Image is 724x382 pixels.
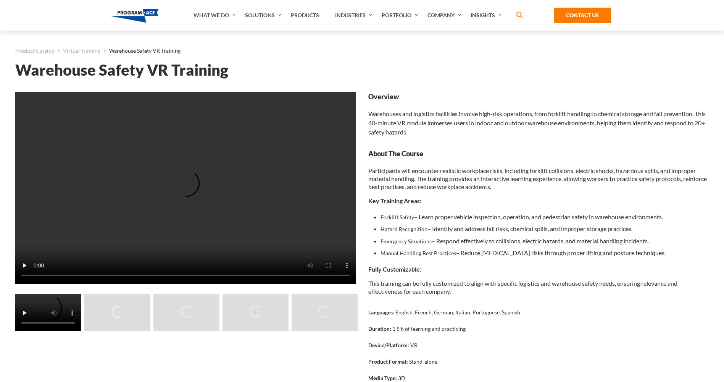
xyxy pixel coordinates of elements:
[381,226,427,232] strong: Hazard Recognition
[100,46,181,56] li: Warehouse Safety VR Training
[381,235,709,247] li: – Respond effectively to collisions, electric hazards, and material handling incidents.
[398,374,405,382] p: 3D
[381,211,709,223] li: – Learn proper vehicle inspection, operation, and pedestrian safety in warehouse environments.
[368,342,409,348] strong: Device/Platform:
[368,92,709,137] div: Warehouses and logistics facilities involve high-risk operations, from forklift handling to chemi...
[554,8,611,23] a: Contact Us
[410,341,418,349] p: VR
[381,214,414,220] strong: Forklift Safety
[381,238,432,244] strong: Emergency Situations
[63,46,100,56] a: Virtual Training
[368,167,709,191] p: Participants will encounter realistic workplace risks, including forklift collisions, electric sh...
[381,223,709,235] li: – Identify and address fall risks, chemical spills, and improper storage practices.
[368,149,709,159] strong: About The Course
[381,250,456,256] strong: Manual Handling Best Practices
[368,309,394,316] strong: Languages:
[368,358,408,365] strong: Product Format:
[368,265,709,273] p: Fully Customizable:
[368,197,709,205] p: Key Training Areas:
[110,9,159,23] img: Program-Ace
[368,92,709,102] strong: Overview
[368,279,709,295] p: This training can be fully customized to align with specific logistics and warehouse safety needs...
[392,325,466,333] p: 1.5 h of learning and practicing
[368,325,391,332] strong: Duration:
[15,46,54,56] a: Product Catalog
[15,63,709,77] h1: Warehouse Safety VR Training
[409,358,437,366] p: Stand-alone
[381,247,709,259] li: – Reduce [MEDICAL_DATA] risks through proper lifting and posture techniques.
[15,46,709,56] nav: breadcrumb
[395,308,520,316] p: English, French, German, Italian, Portuguese, Spanish
[368,375,397,381] strong: Media Type:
